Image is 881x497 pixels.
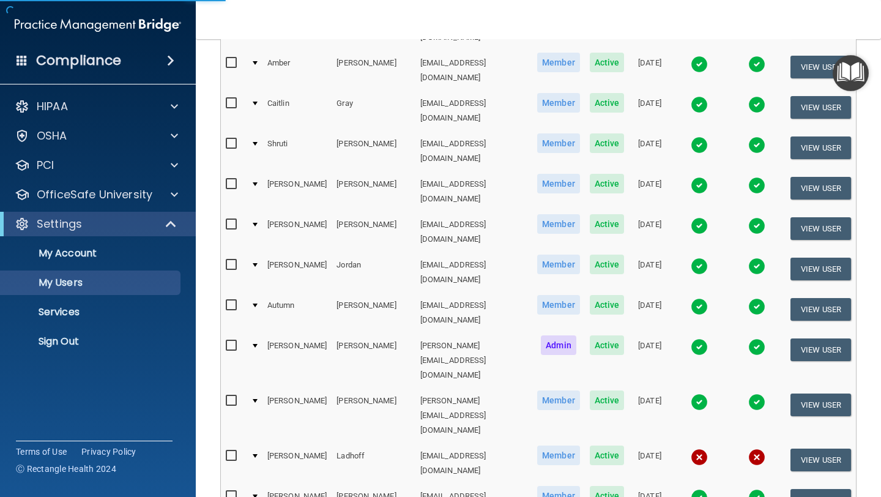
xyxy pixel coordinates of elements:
[332,50,415,91] td: [PERSON_NAME]
[415,293,532,333] td: [EMAIL_ADDRESS][DOMAIN_NAME]
[415,443,532,484] td: [EMAIL_ADDRESS][DOMAIN_NAME]
[691,298,708,315] img: tick.e7d51cea.svg
[748,136,765,154] img: tick.e7d51cea.svg
[37,187,152,202] p: OfficeSafe University
[629,293,670,333] td: [DATE]
[629,131,670,171] td: [DATE]
[262,131,332,171] td: Shruti
[537,93,580,113] span: Member
[590,390,625,410] span: Active
[262,333,332,388] td: [PERSON_NAME]
[537,446,580,465] span: Member
[415,50,532,91] td: [EMAIL_ADDRESS][DOMAIN_NAME]
[629,91,670,131] td: [DATE]
[262,91,332,131] td: Caitlin
[537,133,580,153] span: Member
[541,335,576,355] span: Admin
[8,306,175,318] p: Services
[332,131,415,171] td: [PERSON_NAME]
[691,56,708,73] img: tick.e7d51cea.svg
[629,443,670,484] td: [DATE]
[262,388,332,443] td: [PERSON_NAME]
[748,258,765,275] img: tick.e7d51cea.svg
[37,99,68,114] p: HIPAA
[748,394,765,411] img: tick.e7d51cea.svg
[669,410,866,459] iframe: Drift Widget Chat Controller
[332,333,415,388] td: [PERSON_NAME]
[15,13,181,37] img: PMB logo
[590,295,625,315] span: Active
[8,247,175,260] p: My Account
[15,158,178,173] a: PCI
[748,56,765,73] img: tick.e7d51cea.svg
[790,338,851,361] button: View User
[790,136,851,159] button: View User
[262,212,332,252] td: [PERSON_NAME]
[748,96,765,113] img: tick.e7d51cea.svg
[629,333,670,388] td: [DATE]
[262,50,332,91] td: Amber
[691,136,708,154] img: tick.e7d51cea.svg
[748,298,765,315] img: tick.e7d51cea.svg
[415,91,532,131] td: [EMAIL_ADDRESS][DOMAIN_NAME]
[36,52,121,69] h4: Compliance
[415,212,532,252] td: [EMAIL_ADDRESS][DOMAIN_NAME]
[332,443,415,484] td: Ladhoff
[415,131,532,171] td: [EMAIL_ADDRESS][DOMAIN_NAME]
[262,171,332,212] td: [PERSON_NAME]
[16,446,67,458] a: Terms of Use
[629,171,670,212] td: [DATE]
[590,255,625,274] span: Active
[415,388,532,443] td: [PERSON_NAME][EMAIL_ADDRESS][DOMAIN_NAME]
[590,53,625,72] span: Active
[790,394,851,416] button: View User
[537,255,580,274] span: Member
[790,96,851,119] button: View User
[590,93,625,113] span: Active
[691,258,708,275] img: tick.e7d51cea.svg
[15,217,177,231] a: Settings
[790,177,851,200] button: View User
[15,99,178,114] a: HIPAA
[537,53,580,72] span: Member
[629,388,670,443] td: [DATE]
[332,91,415,131] td: Gray
[37,217,82,231] p: Settings
[332,388,415,443] td: [PERSON_NAME]
[629,50,670,91] td: [DATE]
[8,335,175,348] p: Sign Out
[537,390,580,410] span: Member
[691,217,708,234] img: tick.e7d51cea.svg
[590,446,625,465] span: Active
[415,252,532,293] td: [EMAIL_ADDRESS][DOMAIN_NAME]
[590,133,625,153] span: Active
[415,171,532,212] td: [EMAIL_ADDRESS][DOMAIN_NAME]
[15,187,178,202] a: OfficeSafe University
[748,338,765,356] img: tick.e7d51cea.svg
[629,252,670,293] td: [DATE]
[81,446,136,458] a: Privacy Policy
[790,449,851,471] button: View User
[790,298,851,321] button: View User
[332,171,415,212] td: [PERSON_NAME]
[629,212,670,252] td: [DATE]
[262,293,332,333] td: Autumn
[332,212,415,252] td: [PERSON_NAME]
[15,129,178,143] a: OSHA
[691,96,708,113] img: tick.e7d51cea.svg
[691,177,708,194] img: tick.e7d51cea.svg
[691,394,708,411] img: tick.e7d51cea.svg
[691,338,708,356] img: tick.e7d51cea.svg
[790,56,851,78] button: View User
[537,174,580,193] span: Member
[748,217,765,234] img: tick.e7d51cea.svg
[590,335,625,355] span: Active
[16,463,116,475] span: Ⓒ Rectangle Health 2024
[833,55,869,91] button: Open Resource Center
[790,217,851,240] button: View User
[8,277,175,289] p: My Users
[262,252,332,293] td: [PERSON_NAME]
[262,443,332,484] td: [PERSON_NAME]
[332,252,415,293] td: Jordan
[748,177,765,194] img: tick.e7d51cea.svg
